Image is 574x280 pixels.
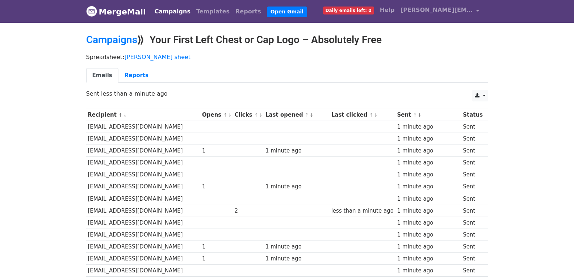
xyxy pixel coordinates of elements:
[235,207,262,215] div: 2
[267,7,307,17] a: Open Gmail
[86,68,118,83] a: Emails
[461,241,484,253] td: Sent
[397,123,459,131] div: 1 minute ago
[259,112,263,118] a: ↓
[86,34,137,46] a: Campaigns
[86,90,488,97] p: Sent less than a minute ago
[461,193,484,205] td: Sent
[461,181,484,193] td: Sent
[397,135,459,143] div: 1 minute ago
[398,3,482,20] a: [PERSON_NAME][EMAIL_ADDRESS][DOMAIN_NAME]
[397,171,459,179] div: 1 minute ago
[118,68,155,83] a: Reports
[123,112,127,118] a: ↓
[397,207,459,215] div: 1 minute ago
[264,109,330,121] th: Last opened
[233,109,264,121] th: Clicks
[397,243,459,251] div: 1 minute ago
[202,255,231,263] div: 1
[461,205,484,217] td: Sent
[397,219,459,227] div: 1 minute ago
[397,147,459,155] div: 1 minute ago
[86,6,97,17] img: MergeMail logo
[265,147,328,155] div: 1 minute ago
[265,183,328,191] div: 1 minute ago
[323,7,374,14] span: Daily emails left: 0
[265,255,328,263] div: 1 minute ago
[118,112,122,118] a: ↑
[152,4,193,19] a: Campaigns
[310,112,314,118] a: ↓
[461,109,484,121] th: Status
[193,4,232,19] a: Templates
[395,109,461,121] th: Sent
[86,53,488,61] p: Spreadsheet:
[86,241,201,253] td: [EMAIL_ADDRESS][DOMAIN_NAME]
[86,4,146,19] a: MergeMail
[320,3,377,17] a: Daily emails left: 0
[369,112,373,118] a: ↑
[86,253,201,265] td: [EMAIL_ADDRESS][DOMAIN_NAME]
[330,109,395,121] th: Last clicked
[461,217,484,229] td: Sent
[397,255,459,263] div: 1 minute ago
[254,112,258,118] a: ↑
[202,243,231,251] div: 1
[397,267,459,275] div: 1 minute ago
[86,217,201,229] td: [EMAIL_ADDRESS][DOMAIN_NAME]
[413,112,417,118] a: ↑
[86,133,201,145] td: [EMAIL_ADDRESS][DOMAIN_NAME]
[86,205,201,217] td: [EMAIL_ADDRESS][DOMAIN_NAME]
[461,145,484,157] td: Sent
[461,133,484,145] td: Sent
[86,34,488,46] h2: ⟫ Your First Left Chest or Cap Logo – Absolutely Free
[461,265,484,277] td: Sent
[202,183,231,191] div: 1
[232,4,264,19] a: Reports
[397,195,459,203] div: 1 minute ago
[377,3,398,17] a: Help
[86,109,201,121] th: Recipient
[331,207,394,215] div: less than a minute ago
[401,6,473,14] span: [PERSON_NAME][EMAIL_ADDRESS][DOMAIN_NAME]
[397,231,459,239] div: 1 minute ago
[200,109,233,121] th: Opens
[461,157,484,169] td: Sent
[86,157,201,169] td: [EMAIL_ADDRESS][DOMAIN_NAME]
[86,265,201,277] td: [EMAIL_ADDRESS][DOMAIN_NAME]
[223,112,227,118] a: ↑
[374,112,378,118] a: ↓
[461,169,484,181] td: Sent
[86,121,201,133] td: [EMAIL_ADDRESS][DOMAIN_NAME]
[86,169,201,181] td: [EMAIL_ADDRESS][DOMAIN_NAME]
[86,229,201,241] td: [EMAIL_ADDRESS][DOMAIN_NAME]
[86,193,201,205] td: [EMAIL_ADDRESS][DOMAIN_NAME]
[418,112,422,118] a: ↓
[461,229,484,241] td: Sent
[265,243,328,251] div: 1 minute ago
[228,112,232,118] a: ↓
[86,145,201,157] td: [EMAIL_ADDRESS][DOMAIN_NAME]
[397,183,459,191] div: 1 minute ago
[461,121,484,133] td: Sent
[125,54,190,60] a: [PERSON_NAME] sheet
[397,159,459,167] div: 1 minute ago
[86,181,201,193] td: [EMAIL_ADDRESS][DOMAIN_NAME]
[202,147,231,155] div: 1
[305,112,309,118] a: ↑
[461,253,484,265] td: Sent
